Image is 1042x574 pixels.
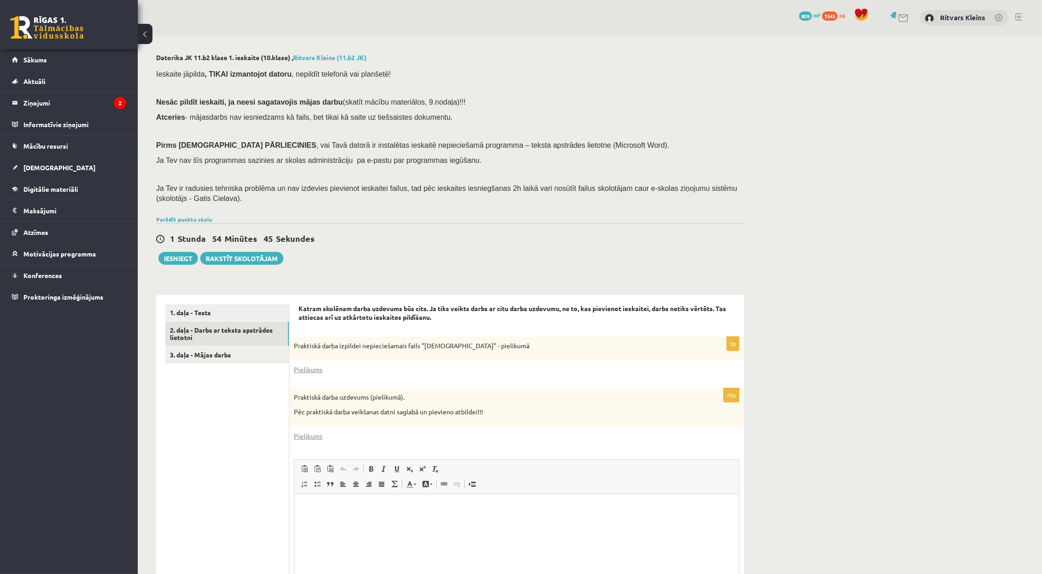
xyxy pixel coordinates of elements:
legend: Informatīvie ziņojumi [23,114,126,135]
a: Proktoringa izmēģinājums [12,286,126,307]
a: Link (Ctrl+K) [438,478,451,490]
a: Ziņojumi2 [12,92,126,113]
span: Sekundes [276,233,315,244]
a: Underline (Ctrl+U) [390,463,403,475]
a: Center [349,478,362,490]
a: 3. daļa - Mājas darbs [165,346,289,363]
span: Atzīmes [23,228,48,236]
span: Digitālie materiāli [23,185,78,193]
a: Paste from Word [324,463,337,475]
a: Rakstīt skolotājam [200,252,283,265]
a: Konferences [12,265,126,286]
a: Bold (Ctrl+B) [365,463,377,475]
a: Rīgas 1. Tālmācības vidusskola [10,16,84,39]
legend: Ziņojumi [23,92,126,113]
a: Paste as plain text (Ctrl+Shift+V) [311,463,324,475]
span: mP [813,11,821,19]
a: Align Left [337,478,349,490]
a: Pielikums [294,431,322,441]
span: 54 [212,233,221,244]
a: Digitālie materiāli [12,178,126,200]
span: Proktoringa izmēģinājums [23,293,103,301]
a: Atzīmes [12,222,126,243]
a: Insert Page Break for Printing [466,478,479,490]
span: Ja Tev nav šīs programmas sazinies ar skolas administrāciju pa e-pastu par programmas iegūšanu. [156,156,481,164]
a: Parādīt punktu skalu [156,216,212,223]
span: Motivācijas programma [23,250,96,258]
p: Praktiskā darba izpildei nepieciešamais fails "[DEMOGRAPHIC_DATA]" - pielikumā [294,341,693,351]
a: Align Right [362,478,375,490]
span: Konferences [23,271,62,279]
a: Unlink [451,478,463,490]
span: , vai Tavā datorā ir instalētas ieskaitē nepieciešamā programma – teksta apstrādes lietotne (Micr... [316,141,670,149]
span: 1545 [822,11,838,21]
span: Ieskaite jāpilda , nepildīt telefonā vai planšetē! [156,70,391,78]
span: Aktuāli [23,77,45,85]
a: 1545 xp [822,11,850,19]
p: 0p [727,336,739,351]
b: , TIKAI izmantojot datoru [205,70,292,78]
a: Math [388,478,401,490]
span: Pirms [DEMOGRAPHIC_DATA] PĀRLIECINIES [156,141,316,149]
a: Pielikums [294,365,322,374]
span: [DEMOGRAPHIC_DATA] [23,163,96,172]
a: Italic (Ctrl+I) [377,463,390,475]
span: Sākums [23,56,47,64]
button: Iesniegt [158,252,198,265]
a: Informatīvie ziņojumi [12,114,126,135]
a: Superscript [416,463,429,475]
a: Insert/Remove Bulleted List [311,478,324,490]
a: 2. daļa - Darbs ar teksta apstrādes lietotni [165,322,289,346]
a: Justify [375,478,388,490]
a: Motivācijas programma [12,243,126,264]
p: Praktiskā darba uzdevums (pielikumā). [294,393,693,402]
a: Insert/Remove Numbered List [298,478,311,490]
b: Atceries [156,113,185,121]
a: Subscript [403,463,416,475]
span: Minūtes [225,233,257,244]
a: Ritvars Kleins [940,13,985,22]
img: Ritvars Kleins [925,14,934,23]
a: Background Color [419,478,435,490]
i: 2 [114,97,126,109]
span: Stunda [178,233,206,244]
legend: Maksājumi [23,200,126,221]
a: Ritvars Kleins (11.b2 JK) [293,53,366,61]
a: 809 mP [799,11,821,19]
span: 45 [264,233,273,244]
strong: Katram skolēnam darba uzdevums būs cits. Ja tiks veikts darbs ar citu darba uzdevumu, ne to, kas ... [299,304,726,322]
a: Undo (Ctrl+Z) [337,463,349,475]
span: - mājasdarbs nav iesniedzams kā fails, bet tikai kā saite uz tiešsaistes dokumentu. [156,113,453,121]
a: Text Color [403,478,419,490]
span: 1 [170,233,175,244]
span: Ja Tev ir radusies tehniska problēma un nav izdevies pievienot ieskaitei failus, tad pēc ieskaite... [156,184,737,202]
span: Nesāc pildīt ieskaiti, ja neesi sagatavojis mājas darbu [156,98,343,106]
a: Redo (Ctrl+Y) [349,463,362,475]
span: Mācību resursi [23,142,68,150]
span: 809 [799,11,812,21]
a: Paste (Ctrl+V) [298,463,311,475]
a: Remove Format [429,463,442,475]
h2: Datorika JK 11.b2 klase 1. ieskaite (10.klase) , [156,54,744,61]
a: [DEMOGRAPHIC_DATA] [12,157,126,178]
a: Aktuāli [12,71,126,92]
p: Pēc praktiskā darba veikšanas datni saglabā un pievieno atbildei!!! [294,407,693,417]
span: (skatīt mācību materiālos, 9.nodaļa)!!! [343,98,466,106]
a: 1. daļa - Tests [165,304,289,321]
a: Block Quote [324,478,337,490]
a: Sākums [12,49,126,70]
span: xp [839,11,845,19]
a: Mācību resursi [12,135,126,156]
a: Maksājumi [12,200,126,221]
p: 28p [723,388,739,402]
